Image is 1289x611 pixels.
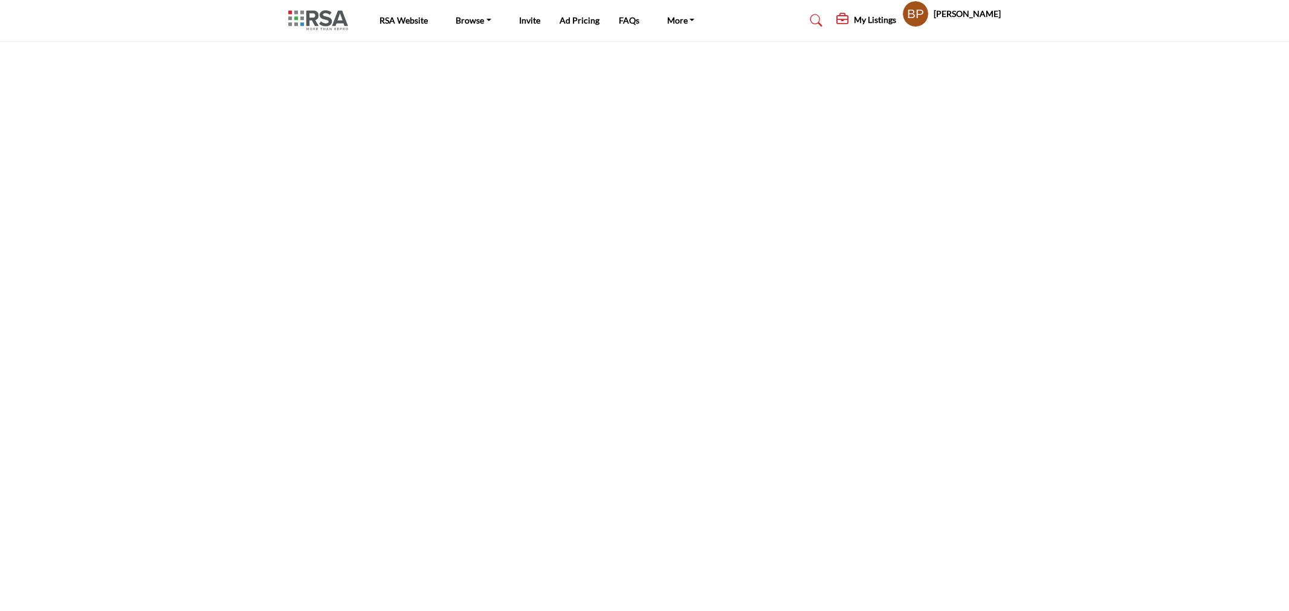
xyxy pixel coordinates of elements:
[447,12,500,29] a: Browse
[659,12,703,29] a: More
[619,15,639,25] a: FAQs
[854,14,896,25] h5: My Listings
[902,1,929,27] button: Show hide supplier dropdown
[380,15,428,25] a: RSA Website
[934,8,1001,20] h5: [PERSON_NAME]
[519,15,540,25] a: Invite
[836,13,896,28] div: My Listings
[560,15,599,25] a: Ad Pricing
[798,11,830,30] a: Search
[288,10,354,30] img: site Logo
